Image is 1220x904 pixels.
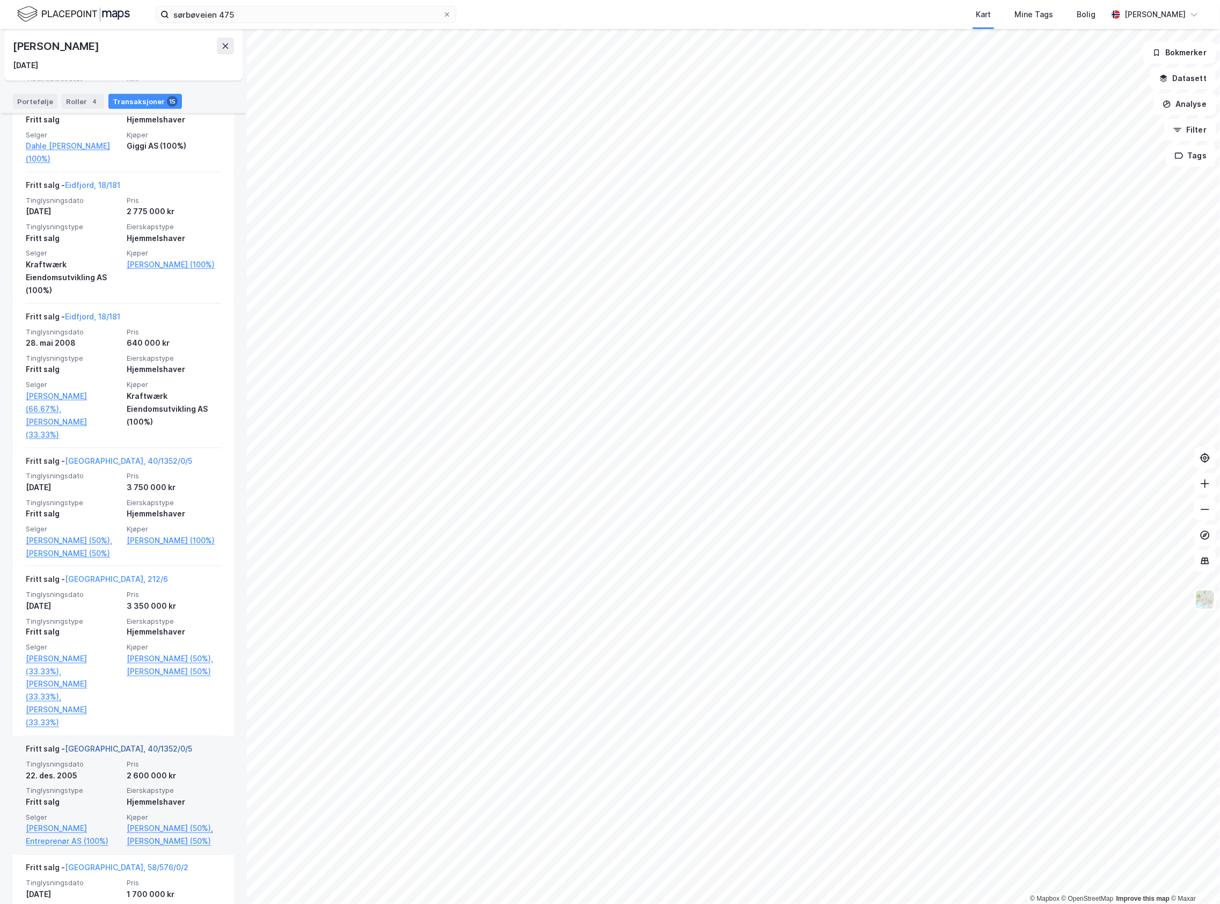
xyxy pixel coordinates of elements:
[17,5,130,24] img: logo.f888ab2527a4732fd821a326f86c7f29.svg
[26,415,120,441] a: [PERSON_NAME] (33.33%)
[1143,42,1216,63] button: Bokmerker
[26,327,120,337] span: Tinglysningsdato
[26,140,120,165] a: Dahle [PERSON_NAME] (100%)
[127,600,221,613] div: 3 350 000 kr
[26,704,120,730] a: [PERSON_NAME] (33.33%)
[1150,68,1216,89] button: Datasett
[1164,119,1216,141] button: Filter
[127,524,221,534] span: Kjøper
[65,180,120,189] a: Eidfjord, 18/181
[127,390,221,428] div: Kraftwærk Eiendomsutvikling AS (100%)
[26,222,120,231] span: Tinglysningstype
[127,626,221,639] div: Hjemmelshaver
[127,471,221,480] span: Pris
[127,140,221,152] div: Giggi AS (100%)
[127,835,221,848] a: [PERSON_NAME] (50%)
[1195,589,1215,610] img: Z
[26,760,120,769] span: Tinglysningsdato
[26,205,120,218] div: [DATE]
[127,380,221,389] span: Kjøper
[13,38,101,55] div: [PERSON_NAME]
[127,481,221,494] div: 3 750 000 kr
[1166,852,1220,904] div: Kontrollprogram for chat
[26,179,120,196] div: Fritt salg -
[26,481,120,494] div: [DATE]
[127,653,221,666] a: [PERSON_NAME] (50%),
[1116,895,1170,902] a: Improve this map
[127,760,221,769] span: Pris
[127,196,221,205] span: Pris
[127,786,221,796] span: Eierskapstype
[26,354,120,363] span: Tinglysningstype
[26,196,120,205] span: Tinglysningsdato
[26,547,120,560] a: [PERSON_NAME] (50%)
[127,337,221,349] div: 640 000 kr
[26,617,120,626] span: Tinglysningstype
[26,380,120,389] span: Selger
[167,96,178,106] div: 15
[26,643,120,652] span: Selger
[1062,895,1114,902] a: OpenStreetMap
[26,590,120,599] span: Tinglysningsdato
[108,93,182,108] div: Transaksjoner
[1124,8,1186,21] div: [PERSON_NAME]
[1166,852,1220,904] iframe: Chat Widget
[26,573,168,590] div: Fritt salg -
[127,363,221,376] div: Hjemmelshaver
[26,770,120,783] div: 22. des. 2005
[26,524,120,534] span: Selger
[127,232,221,245] div: Hjemmelshaver
[127,888,221,901] div: 1 700 000 kr
[127,130,221,140] span: Kjøper
[26,678,120,704] a: [PERSON_NAME] (33.33%),
[127,813,221,822] span: Kjøper
[65,312,120,321] a: Eidfjord, 18/181
[26,363,120,376] div: Fritt salg
[26,879,120,888] span: Tinglysningsdato
[26,258,120,297] div: Kraftwærk Eiendomsutvikling AS (100%)
[26,232,120,245] div: Fritt salg
[127,770,221,783] div: 2 600 000 kr
[169,6,443,23] input: Søk på adresse, matrikkel, gårdeiere, leietakere eller personer
[26,310,120,327] div: Fritt salg -
[26,337,120,349] div: 28. mai 2008
[26,862,188,879] div: Fritt salg -
[976,8,991,21] div: Kart
[26,130,120,140] span: Selger
[127,498,221,507] span: Eierskapstype
[1077,8,1095,21] div: Bolig
[127,879,221,888] span: Pris
[26,822,120,848] a: [PERSON_NAME] Entreprenør AS (100%)
[26,498,120,507] span: Tinglysningstype
[127,643,221,652] span: Kjøper
[13,59,38,72] div: [DATE]
[26,534,120,547] a: [PERSON_NAME] (50%),
[26,471,120,480] span: Tinglysningsdato
[26,786,120,796] span: Tinglysningstype
[26,507,120,520] div: Fritt salg
[65,456,192,465] a: [GEOGRAPHIC_DATA], 40/1352/0/5
[127,534,221,547] a: [PERSON_NAME] (100%)
[26,249,120,258] span: Selger
[13,93,57,108] div: Portefølje
[26,455,192,472] div: Fritt salg -
[26,653,120,679] a: [PERSON_NAME] (33.33%),
[26,813,120,822] span: Selger
[26,390,120,415] a: [PERSON_NAME] (66.67%),
[62,93,104,108] div: Roller
[89,96,100,106] div: 4
[65,863,188,872] a: [GEOGRAPHIC_DATA], 58/576/0/2
[127,507,221,520] div: Hjemmelshaver
[127,617,221,626] span: Eierskapstype
[26,743,192,760] div: Fritt salg -
[127,354,221,363] span: Eierskapstype
[127,113,221,126] div: Hjemmelshaver
[127,258,221,271] a: [PERSON_NAME] (100%)
[127,590,221,599] span: Pris
[127,205,221,218] div: 2 775 000 kr
[65,574,168,584] a: [GEOGRAPHIC_DATA], 212/6
[127,222,221,231] span: Eierskapstype
[127,822,221,835] a: [PERSON_NAME] (50%),
[127,249,221,258] span: Kjøper
[1166,145,1216,166] button: Tags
